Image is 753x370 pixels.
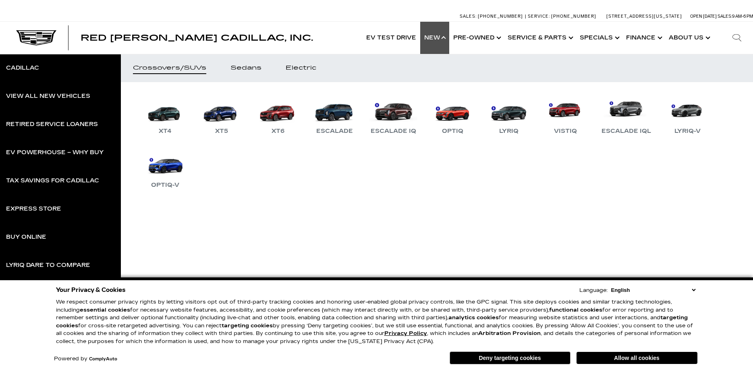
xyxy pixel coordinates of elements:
div: Tax Savings for Cadillac [6,178,99,184]
span: Red [PERSON_NAME] Cadillac, Inc. [81,33,313,43]
a: Specials [576,22,622,54]
span: 9 AM-6 PM [732,14,753,19]
span: [PHONE_NUMBER] [478,14,523,19]
a: Red [PERSON_NAME] Cadillac, Inc. [81,34,313,42]
button: Allow all cookies [577,352,697,364]
a: Sedans [218,54,274,82]
div: Powered by [54,356,117,362]
img: Cadillac Dark Logo with Cadillac White Text [16,30,56,45]
a: OPTIQ-V [141,148,189,190]
div: LYRIQ-V [670,126,705,136]
span: Service: [528,14,550,19]
span: Sales: [718,14,732,19]
a: Privacy Policy [384,330,427,337]
button: Deny targeting cookies [450,351,570,364]
a: Crossovers/SUVs [121,54,218,82]
a: Service & Parts [504,22,576,54]
a: XT6 [254,94,302,136]
div: XT4 [155,126,176,136]
div: Express Store [6,206,61,212]
strong: functional cookies [549,307,602,313]
a: LYRIQ [485,94,533,136]
strong: targeting cookies [222,322,273,329]
span: Sales: [460,14,477,19]
a: LYRIQ-V [663,94,712,136]
a: Pre-Owned [449,22,504,54]
div: EV Powerhouse – Why Buy [6,150,104,155]
a: OPTIQ [428,94,477,136]
span: Your Privacy & Cookies [56,284,126,296]
a: New [420,22,449,54]
a: XT4 [141,94,189,136]
div: Electric [286,65,316,71]
div: Sedans [230,65,261,71]
a: ComplyAuto [89,357,117,362]
a: Escalade IQL [597,94,655,136]
div: OPTIQ-V [147,180,183,190]
a: Escalade [310,94,359,136]
span: [PHONE_NUMBER] [551,14,596,19]
strong: analytics cookies [448,314,499,321]
a: VISTIQ [541,94,589,136]
a: Electric [274,54,328,82]
div: Escalade IQ [367,126,420,136]
div: LYRIQ [495,126,523,136]
a: [STREET_ADDRESS][US_STATE] [606,14,682,19]
a: Finance [622,22,665,54]
div: View All New Vehicles [6,93,90,99]
div: XT5 [211,126,232,136]
strong: Arbitration Provision [478,330,541,337]
a: XT5 [197,94,246,136]
div: Crossovers/SUVs [133,65,206,71]
div: Cadillac [6,65,39,71]
div: XT6 [268,126,288,136]
div: Language: [579,288,608,293]
strong: essential cookies [80,307,130,313]
div: OPTIQ [438,126,467,136]
div: LYRIQ Dare to Compare [6,263,90,268]
div: Escalade [312,126,357,136]
a: Sales: [PHONE_NUMBER] [460,14,525,19]
span: Open [DATE] [690,14,717,19]
div: Retired Service Loaners [6,122,98,127]
a: Service: [PHONE_NUMBER] [525,14,598,19]
select: Language Select [609,286,697,294]
strong: targeting cookies [56,314,688,329]
a: About Us [665,22,713,54]
div: Buy Online [6,234,46,240]
div: VISTIQ [550,126,581,136]
a: EV Test Drive [362,22,420,54]
div: Escalade IQL [597,126,655,136]
p: We respect consumer privacy rights by letting visitors opt out of third-party tracking cookies an... [56,298,697,345]
a: Escalade IQ [367,94,420,136]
